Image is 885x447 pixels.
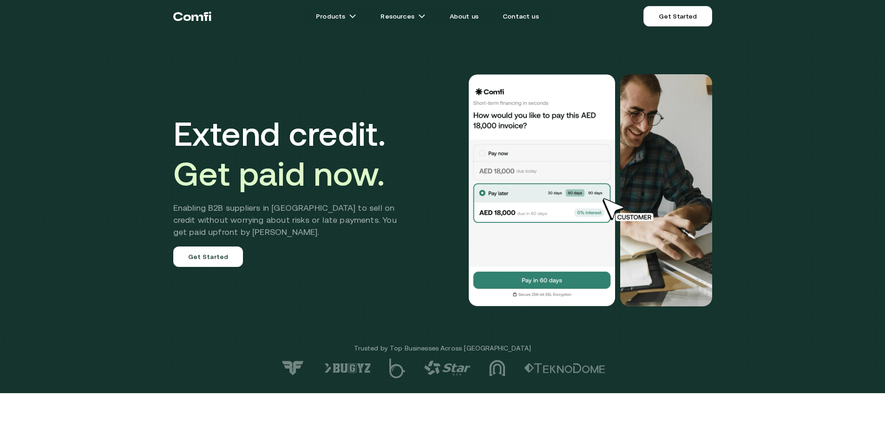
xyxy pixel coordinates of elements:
[173,114,411,194] h1: Extend credit.
[418,13,426,20] img: arrow icons
[173,246,243,267] a: Get Started
[489,360,505,376] img: logo-3
[280,360,306,376] img: logo-7
[324,363,371,373] img: logo-6
[492,7,550,26] a: Contact us
[369,7,436,26] a: Resourcesarrow icons
[424,361,471,376] img: logo-4
[305,7,367,26] a: Productsarrow icons
[620,74,712,306] img: Would you like to pay this AED 18,000.00 invoice?
[524,363,605,373] img: logo-2
[643,6,712,26] a: Get Started
[173,2,211,30] a: Return to the top of the Comfi home page
[173,155,385,193] span: Get paid now.
[173,202,411,238] h2: Enabling B2B suppliers in [GEOGRAPHIC_DATA] to sell on credit without worrying about risks or lat...
[389,358,406,378] img: logo-5
[349,13,356,20] img: arrow icons
[439,7,490,26] a: About us
[468,74,616,306] img: Would you like to pay this AED 18,000.00 invoice?
[596,197,664,223] img: cursor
